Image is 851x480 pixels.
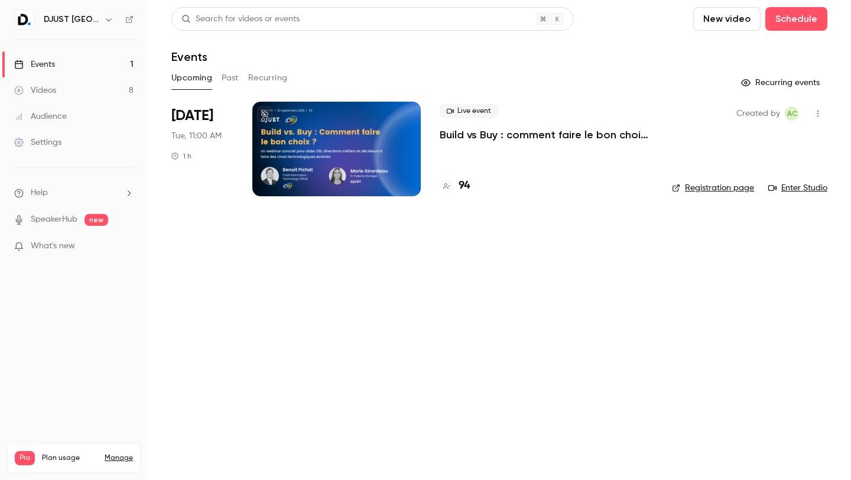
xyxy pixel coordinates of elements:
[171,102,233,196] div: Sep 23 Tue, 11:00 AM (Europe/Paris)
[44,14,99,25] h6: DJUST [GEOGRAPHIC_DATA]
[440,178,470,194] a: 94
[693,7,761,31] button: New video
[14,85,56,96] div: Videos
[119,241,134,252] iframe: Noticeable Trigger
[440,104,498,118] span: Live event
[459,178,470,194] h4: 94
[672,182,754,194] a: Registration page
[785,106,799,121] span: Aubéry Chauvin
[14,137,61,148] div: Settings
[171,50,207,64] h1: Events
[15,451,35,465] span: Pro
[736,73,827,92] button: Recurring events
[765,7,827,31] button: Schedule
[171,106,213,125] span: [DATE]
[736,106,780,121] span: Created by
[15,10,34,29] img: DJUST France
[31,240,75,252] span: What's new
[105,453,133,463] a: Manage
[222,69,239,87] button: Past
[14,59,55,70] div: Events
[248,69,288,87] button: Recurring
[31,213,77,226] a: SpeakerHub
[768,182,827,194] a: Enter Studio
[181,13,300,25] div: Search for videos or events
[440,128,653,142] a: Build vs Buy : comment faire le bon choix ?
[171,69,212,87] button: Upcoming
[171,151,191,161] div: 1 h
[31,187,48,199] span: Help
[171,130,222,142] span: Tue, 11:00 AM
[85,214,108,226] span: new
[14,111,67,122] div: Audience
[14,187,134,199] li: help-dropdown-opener
[42,453,98,463] span: Plan usage
[787,106,797,121] span: AC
